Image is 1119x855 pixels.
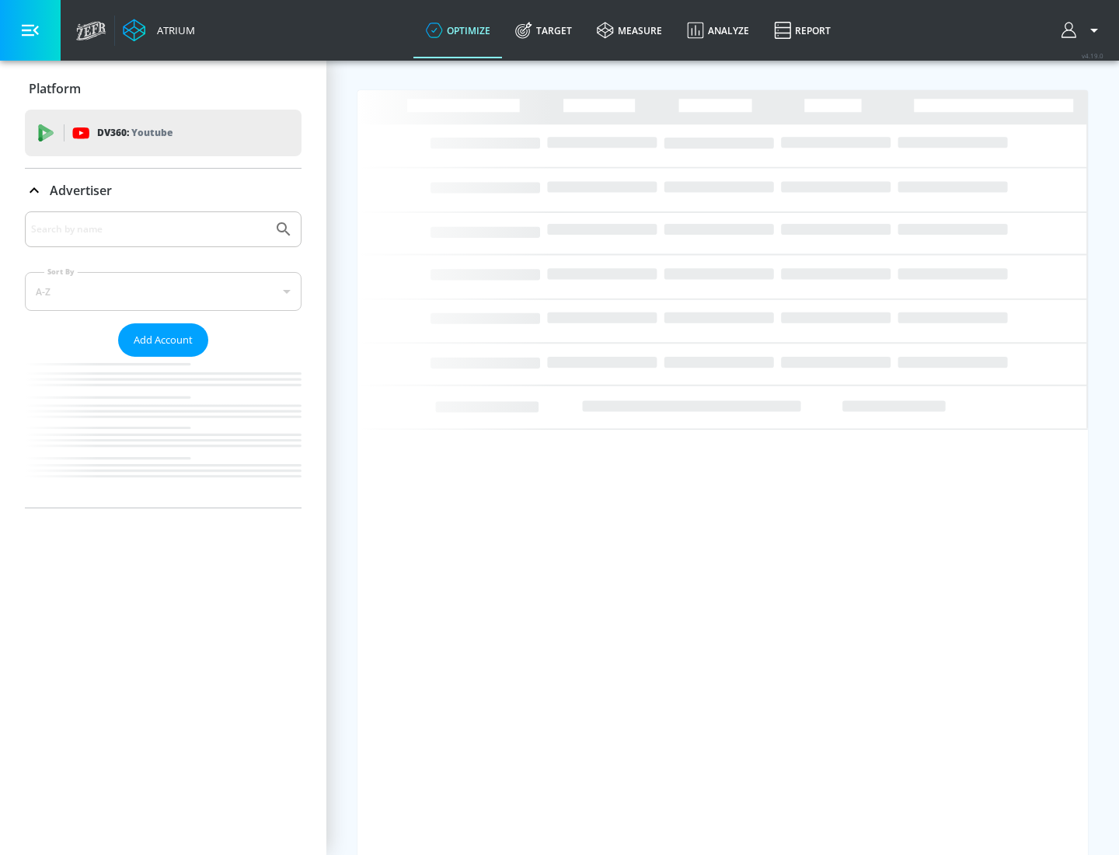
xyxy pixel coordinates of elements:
div: Advertiser [25,211,302,508]
button: Add Account [118,323,208,357]
a: Report [762,2,843,58]
a: measure [584,2,675,58]
p: DV360: [97,124,173,141]
span: Add Account [134,331,193,349]
p: Youtube [131,124,173,141]
a: Target [503,2,584,58]
div: Advertiser [25,169,302,212]
a: Analyze [675,2,762,58]
a: Atrium [123,19,195,42]
div: A-Z [25,272,302,311]
div: Atrium [151,23,195,37]
p: Advertiser [50,182,112,199]
nav: list of Advertiser [25,357,302,508]
div: Platform [25,67,302,110]
label: Sort By [44,267,78,277]
div: DV360: Youtube [25,110,302,156]
a: optimize [413,2,503,58]
p: Platform [29,80,81,97]
span: v 4.19.0 [1082,51,1103,60]
input: Search by name [31,219,267,239]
